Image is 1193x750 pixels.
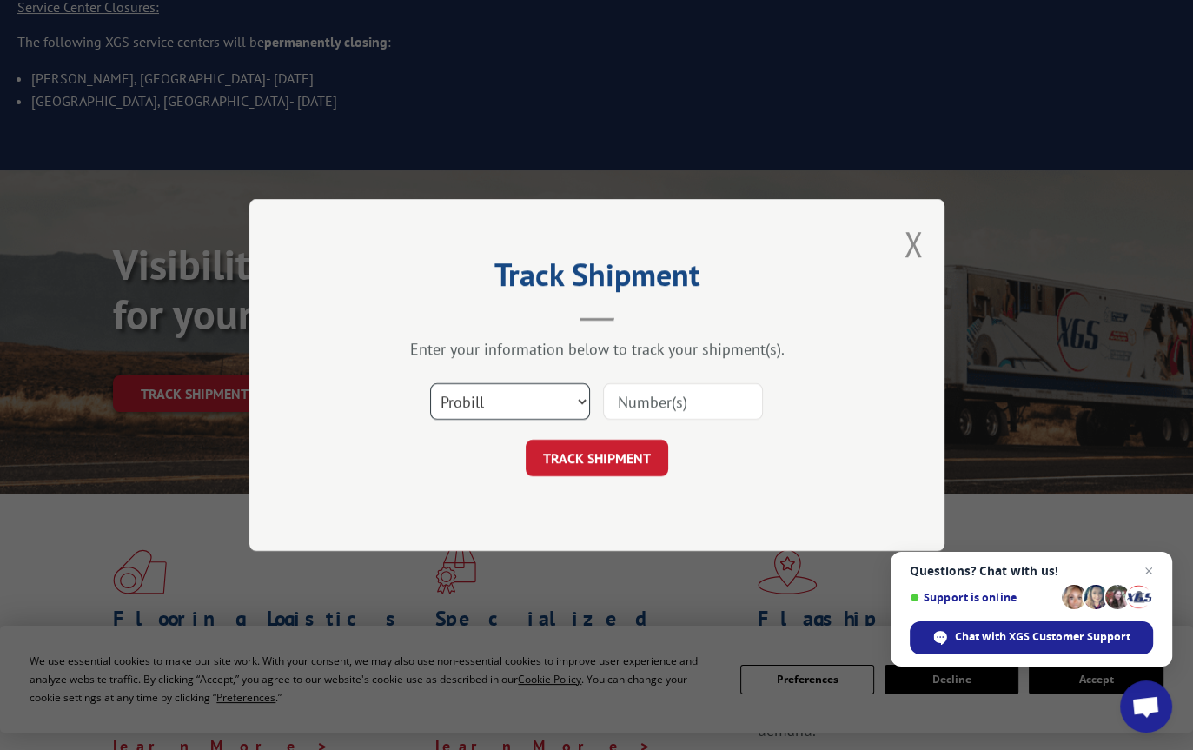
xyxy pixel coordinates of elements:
[526,440,668,476] button: TRACK SHIPMENT
[603,383,763,420] input: Number(s)
[910,621,1153,654] span: Chat with XGS Customer Support
[910,591,1056,604] span: Support is online
[910,564,1153,578] span: Questions? Chat with us!
[1120,680,1172,733] a: Open chat
[904,221,923,267] button: Close modal
[336,339,858,359] div: Enter your information below to track your shipment(s).
[955,629,1130,645] span: Chat with XGS Customer Support
[336,262,858,295] h2: Track Shipment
